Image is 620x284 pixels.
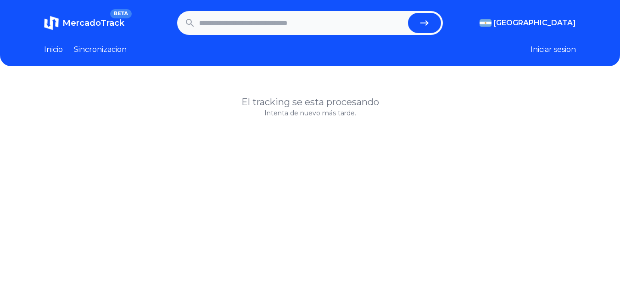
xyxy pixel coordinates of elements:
a: Inicio [44,44,63,55]
h1: El tracking se esta procesando [44,96,576,108]
p: Intenta de nuevo más tarde. [44,108,576,118]
img: MercadoTrack [44,16,59,30]
span: BETA [110,9,132,18]
button: [GEOGRAPHIC_DATA] [480,17,576,28]
button: Iniciar sesion [531,44,576,55]
a: MercadoTrackBETA [44,16,124,30]
a: Sincronizacion [74,44,127,55]
span: MercadoTrack [62,18,124,28]
span: [GEOGRAPHIC_DATA] [493,17,576,28]
img: Argentina [480,19,492,27]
